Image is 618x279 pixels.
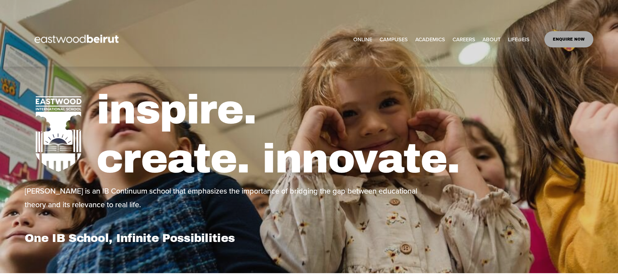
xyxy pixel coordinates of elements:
h1: One IB School, Infinite Possibilities [25,231,307,245]
p: [PERSON_NAME] is an IB Continuum school that emphasizes the importance of bridging the gap betwee... [25,184,426,211]
a: folder dropdown [508,34,529,45]
span: ABOUT [482,35,501,44]
img: EastwoodIS Global Site [25,23,130,56]
h1: inspire. create. innovate. [96,85,593,184]
span: CAMPUSES [380,35,408,44]
a: folder dropdown [415,34,445,45]
a: CAREERS [453,34,475,45]
a: ONLINE [353,34,372,45]
span: ACADEMICS [415,35,445,44]
a: folder dropdown [482,34,501,45]
a: folder dropdown [380,34,408,45]
span: LIFE@EIS [508,35,529,44]
a: ENQUIRE NOW [544,31,593,47]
